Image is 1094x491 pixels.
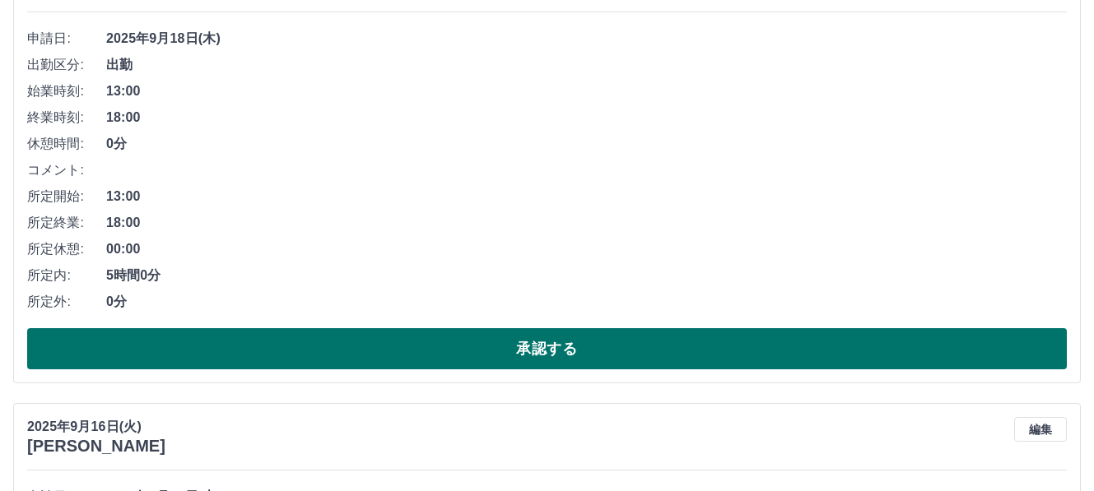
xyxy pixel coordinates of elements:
[27,213,106,233] span: 所定終業:
[27,108,106,127] span: 終業時刻:
[106,81,1067,101] span: 13:00
[27,55,106,75] span: 出勤区分:
[27,292,106,312] span: 所定外:
[106,213,1067,233] span: 18:00
[106,55,1067,75] span: 出勤
[27,29,106,49] span: 申請日:
[27,160,106,180] span: コメント:
[27,239,106,259] span: 所定休憩:
[106,134,1067,154] span: 0分
[27,437,165,456] h3: [PERSON_NAME]
[27,81,106,101] span: 始業時刻:
[106,108,1067,127] span: 18:00
[106,239,1067,259] span: 00:00
[27,328,1067,369] button: 承認する
[27,417,165,437] p: 2025年9月16日(火)
[1014,417,1067,442] button: 編集
[106,187,1067,206] span: 13:00
[27,187,106,206] span: 所定開始:
[106,266,1067,285] span: 5時間0分
[106,29,1067,49] span: 2025年9月18日(木)
[106,292,1067,312] span: 0分
[27,134,106,154] span: 休憩時間:
[27,266,106,285] span: 所定内:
